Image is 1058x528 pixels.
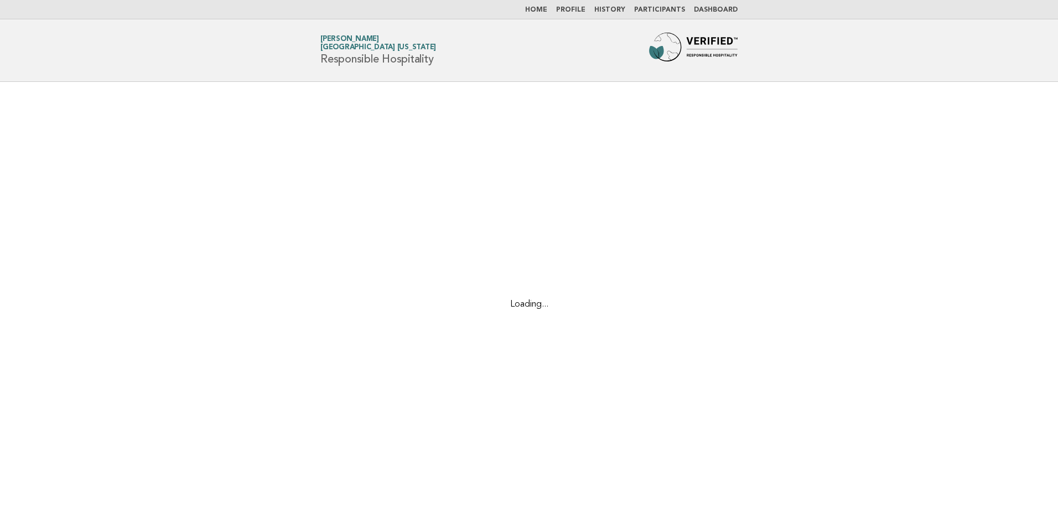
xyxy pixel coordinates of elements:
[634,7,685,13] a: Participants
[320,44,436,51] span: [GEOGRAPHIC_DATA] [US_STATE]
[556,7,585,13] a: Profile
[495,299,564,310] div: Loading...
[594,7,625,13] a: History
[320,35,436,51] a: [PERSON_NAME][GEOGRAPHIC_DATA] [US_STATE]
[525,7,547,13] a: Home
[694,7,738,13] a: Dashboard
[320,36,436,65] h1: Responsible Hospitality
[649,33,738,68] img: Forbes Travel Guide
